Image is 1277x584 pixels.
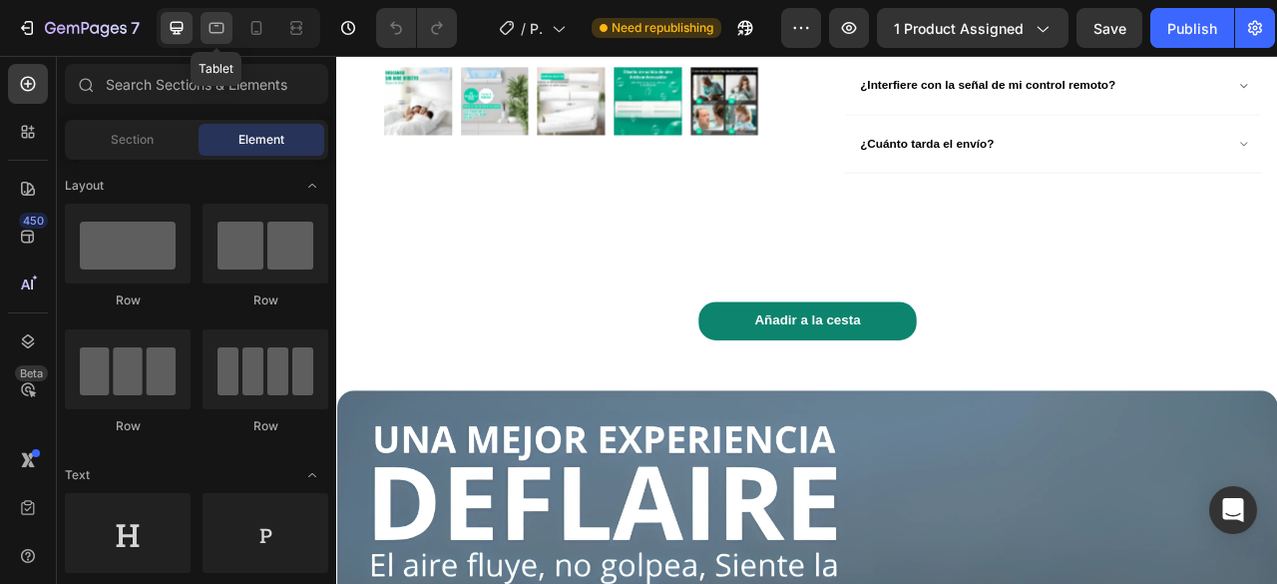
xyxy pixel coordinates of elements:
[65,64,328,104] input: Search Sections & Elements
[1167,18,1217,39] div: Publish
[336,56,1277,584] iframe: Design area
[15,365,48,381] div: Beta
[894,18,1024,39] span: 1 product assigned
[65,177,104,195] span: Layout
[238,131,284,149] span: Element
[665,102,836,119] span: ¿Cuánto tarda el envío?
[1093,20,1126,37] span: Save
[296,170,328,202] span: Toggle open
[1209,486,1257,534] div: Open Intercom Messenger
[8,8,149,48] button: 7
[19,213,48,229] div: 450
[203,292,328,309] div: Row
[1076,8,1142,48] button: Save
[131,16,140,40] p: 7
[65,466,90,484] span: Text
[612,19,713,37] span: Need republishing
[530,18,544,39] span: Product Page - [DATE] 12:56:15
[296,459,328,491] span: Toggle open
[460,312,737,361] button: <p><span style="font-size:17px;"><strong>Añadir a la cesta</strong></span></p>
[1150,8,1234,48] button: Publish
[665,28,991,45] span: ¿Interfiere con la señal de mi control remoto?
[65,417,191,435] div: Row
[531,326,665,345] strong: Añadir a la cesta
[376,8,457,48] div: Undo/Redo
[65,292,191,309] div: Row
[521,18,526,39] span: /
[111,131,154,149] span: Section
[203,417,328,435] div: Row
[877,8,1068,48] button: 1 product assigned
